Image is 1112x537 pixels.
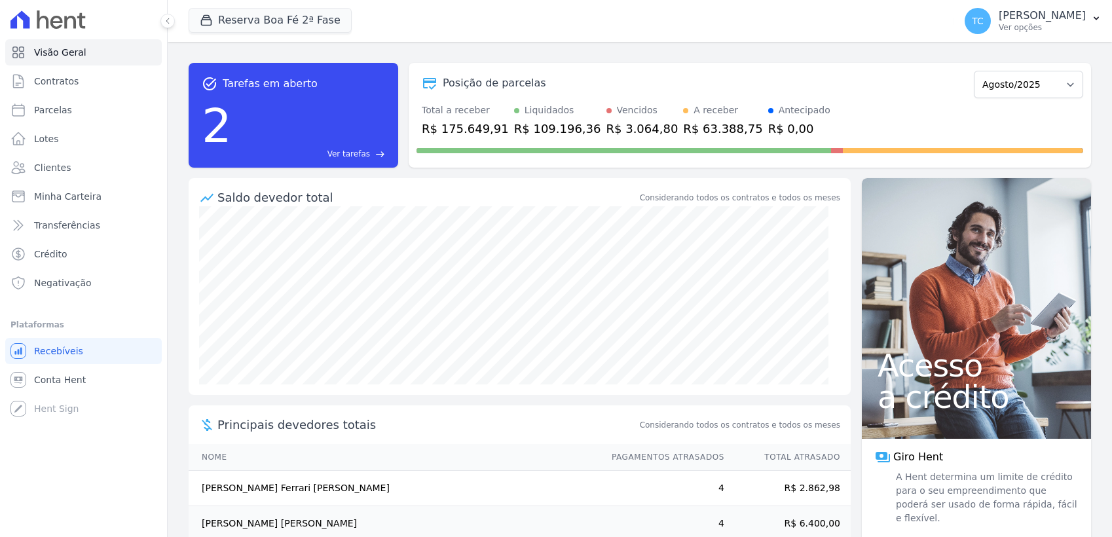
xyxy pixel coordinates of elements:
[972,16,984,26] span: TC
[34,276,92,289] span: Negativação
[422,120,509,138] div: R$ 175.649,91
[606,120,678,138] div: R$ 3.064,80
[189,8,352,33] button: Reserva Boa Fé 2ª Fase
[327,148,370,160] span: Ver tarefas
[640,419,840,431] span: Considerando todos os contratos e todos os meses
[5,68,162,94] a: Contratos
[893,449,943,465] span: Giro Hent
[34,103,72,117] span: Parcelas
[422,103,509,117] div: Total a receber
[34,190,102,203] span: Minha Carteira
[5,212,162,238] a: Transferências
[599,444,725,471] th: Pagamentos Atrasados
[999,22,1086,33] p: Ver opções
[599,471,725,506] td: 4
[34,75,79,88] span: Contratos
[5,97,162,123] a: Parcelas
[617,103,658,117] div: Vencidos
[34,344,83,358] span: Recebíveis
[999,9,1086,22] p: [PERSON_NAME]
[5,270,162,296] a: Negativação
[683,120,762,138] div: R$ 63.388,75
[10,317,157,333] div: Plataformas
[237,148,385,160] a: Ver tarefas east
[189,471,599,506] td: [PERSON_NAME] Ferrari [PERSON_NAME]
[34,161,71,174] span: Clientes
[34,373,86,386] span: Conta Hent
[34,132,59,145] span: Lotes
[34,219,100,232] span: Transferências
[34,248,67,261] span: Crédito
[202,76,217,92] span: task_alt
[725,444,851,471] th: Total Atrasado
[768,120,830,138] div: R$ 0,00
[5,39,162,65] a: Visão Geral
[223,76,318,92] span: Tarefas em aberto
[878,381,1075,413] span: a crédito
[5,241,162,267] a: Crédito
[34,46,86,59] span: Visão Geral
[217,416,637,434] span: Principais devedores totais
[217,189,637,206] div: Saldo devedor total
[202,92,232,160] div: 2
[189,444,599,471] th: Nome
[5,367,162,393] a: Conta Hent
[640,192,840,204] div: Considerando todos os contratos e todos os meses
[5,183,162,210] a: Minha Carteira
[779,103,830,117] div: Antecipado
[375,149,385,159] span: east
[525,103,574,117] div: Liquidados
[893,470,1078,525] span: A Hent determina um limite de crédito para o seu empreendimento que poderá ser usado de forma ráp...
[5,126,162,152] a: Lotes
[954,3,1112,39] button: TC [PERSON_NAME] Ver opções
[443,75,546,91] div: Posição de parcelas
[878,350,1075,381] span: Acesso
[5,338,162,364] a: Recebíveis
[5,155,162,181] a: Clientes
[725,471,851,506] td: R$ 2.862,98
[514,120,601,138] div: R$ 109.196,36
[694,103,738,117] div: A receber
